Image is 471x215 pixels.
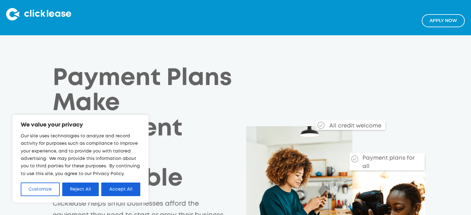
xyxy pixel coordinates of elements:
a: Apply NOw [422,14,465,27]
div: All credit welcome [305,118,386,130]
div: We value your privacy [12,115,149,203]
img: Checkmark_callout [351,156,358,163]
button: Customize [21,183,60,196]
button: Reject All [62,183,99,196]
span: Our site uses technologies to analyze and record activity for purposes such as compliance to impr... [21,134,140,176]
button: Accept All [101,183,140,196]
div: Payment plans for all [360,151,420,170]
img: Checkmark_callout [318,122,325,129]
img: Clicklease logo [6,8,71,20]
h1: Payment Plans Make Equipment More Affordable [53,66,246,192]
p: We value your privacy [21,121,140,129]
